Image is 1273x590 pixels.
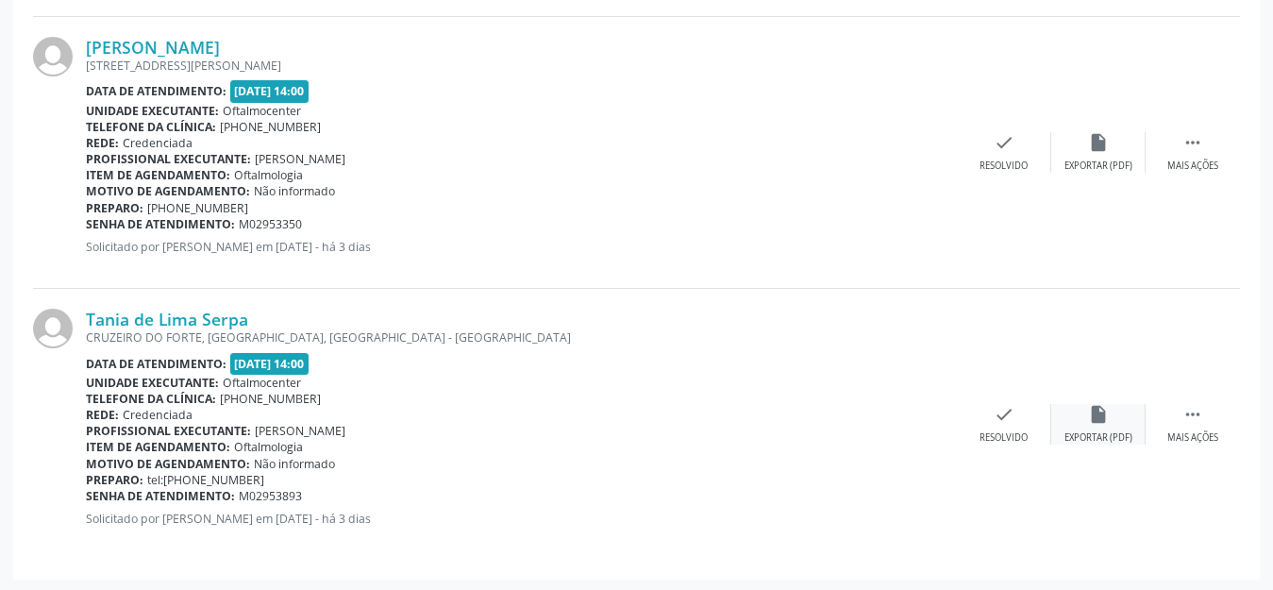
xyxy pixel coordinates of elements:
[234,167,303,183] span: Oftalmologia
[86,119,216,135] b: Telefone da clínica:
[86,472,143,488] b: Preparo:
[147,472,264,488] span: tel:[PHONE_NUMBER]
[86,135,119,151] b: Rede:
[86,391,216,407] b: Telefone da clínica:
[223,375,301,391] span: Oftalmocenter
[86,151,251,167] b: Profissional executante:
[1064,431,1132,445] div: Exportar (PDF)
[86,103,219,119] b: Unidade executante:
[86,83,226,99] b: Data de atendimento:
[255,423,345,439] span: [PERSON_NAME]
[254,456,335,472] span: Não informado
[1182,404,1203,425] i: 
[980,431,1028,445] div: Resolvido
[1064,160,1132,173] div: Exportar (PDF)
[239,216,302,232] span: M02953350
[994,404,1014,425] i: check
[123,407,193,423] span: Credenciada
[86,239,957,255] p: Solicitado por [PERSON_NAME] em [DATE] - há 3 dias
[223,103,301,119] span: Oftalmocenter
[1182,132,1203,153] i: 
[1167,160,1218,173] div: Mais ações
[230,353,310,375] span: [DATE] 14:00
[1088,132,1109,153] i: insert_drive_file
[980,160,1028,173] div: Resolvido
[86,200,143,216] b: Preparo:
[86,183,250,199] b: Motivo de agendamento:
[86,58,957,74] div: [STREET_ADDRESS][PERSON_NAME]
[230,80,310,102] span: [DATE] 14:00
[33,37,73,76] img: img
[123,135,193,151] span: Credenciada
[86,439,230,455] b: Item de agendamento:
[147,200,248,216] span: [PHONE_NUMBER]
[254,183,335,199] span: Não informado
[86,407,119,423] b: Rede:
[86,511,957,527] p: Solicitado por [PERSON_NAME] em [DATE] - há 3 dias
[33,309,73,348] img: img
[234,439,303,455] span: Oftalmologia
[86,423,251,439] b: Profissional executante:
[86,216,235,232] b: Senha de atendimento:
[86,329,957,346] div: CRUZEIRO DO FORTE, [GEOGRAPHIC_DATA], [GEOGRAPHIC_DATA] - [GEOGRAPHIC_DATA]
[86,309,248,329] a: Tania de Lima Serpa
[994,132,1014,153] i: check
[220,391,321,407] span: [PHONE_NUMBER]
[86,375,219,391] b: Unidade executante:
[86,488,235,504] b: Senha de atendimento:
[239,488,302,504] span: M02953893
[86,356,226,372] b: Data de atendimento:
[1088,404,1109,425] i: insert_drive_file
[255,151,345,167] span: [PERSON_NAME]
[86,37,220,58] a: [PERSON_NAME]
[86,167,230,183] b: Item de agendamento:
[1167,431,1218,445] div: Mais ações
[220,119,321,135] span: [PHONE_NUMBER]
[86,456,250,472] b: Motivo de agendamento:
